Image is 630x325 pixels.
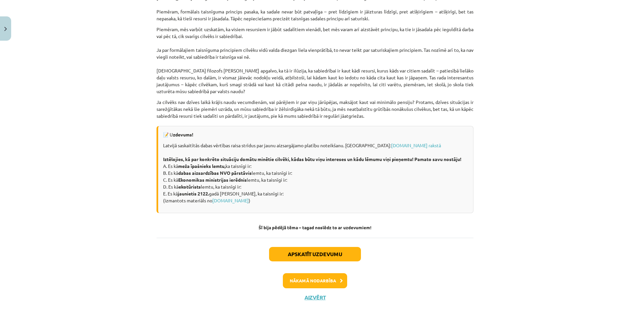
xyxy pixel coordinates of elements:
[212,197,249,203] a: [DOMAIN_NAME]
[178,170,252,176] strong: dabas aizsardzības NVO pārstāvis
[269,247,361,261] button: Apskatīt uzdevumu
[178,191,209,196] strong: jaunietis 2122.
[173,132,193,137] strong: zdevums!
[163,142,468,204] p: Latvijā saskaitītās dabas vērtības raisa strīdus par jaunu aizsargājamo platību noteikšanu. [GEOG...
[178,184,201,190] strong: ekotūrists
[259,224,371,230] strong: Šī bija pēdējā tēma – tagad noslēdz to ar uzdevumiem!
[4,27,7,31] img: icon-close-lesson-0947bae3869378f0d4975bcd49f059093ad1ed9edebbc8119c70593378902aed.svg
[303,294,327,301] button: Aizvērt
[391,142,441,148] a: [DOMAIN_NAME] rakstā
[178,163,225,169] strong: meža īpašnieks lemtu,
[157,99,473,119] p: Ja cilvēks nav dzīves laikā krājis naudu vecumdienām, vai pārējiem ir par viņu jārūpējas, maksājo...
[163,156,461,162] strong: Iztēlojies, kā par konkrēto situāciju domātu minētie cilvēki, kādas būtu viņu intereses un kādu l...
[283,273,347,288] button: Nākamā nodarbība
[157,26,473,95] p: Piemēram, mēs varbūt uzskatām, ka visiem resursiem ir jābūt sadalītiem vienādi, bet mēs varam arī...
[163,131,468,138] p: 📝 U
[178,177,247,183] strong: Ekonomikas ministrijas ierēdnis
